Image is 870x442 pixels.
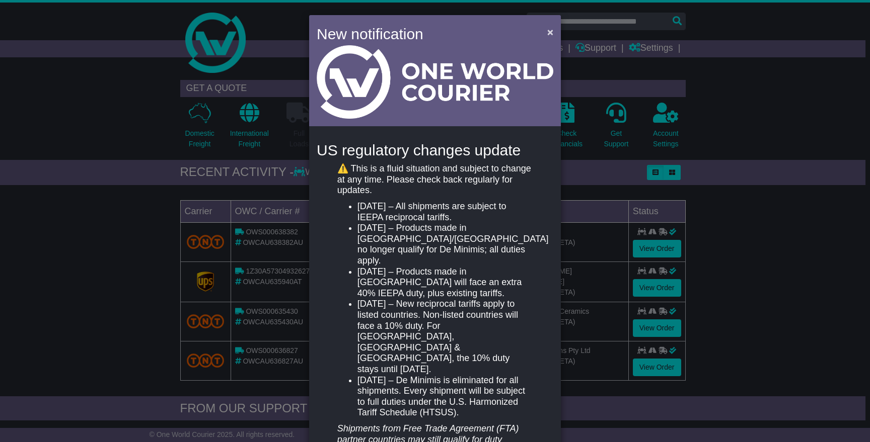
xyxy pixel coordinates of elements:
h4: New notification [317,23,533,45]
p: ⚠️ This is a fluid situation and subject to change at any time. Please check back regularly for u... [337,163,533,196]
li: [DATE] – Products made in [GEOGRAPHIC_DATA] will face an extra 40% IEEPA duty, plus existing tari... [357,267,533,299]
li: [DATE] – De Minimis is eliminated for all shipments. Every shipment will be subject to full dutie... [357,375,533,418]
li: [DATE] – Products made in [GEOGRAPHIC_DATA]/[GEOGRAPHIC_DATA] no longer qualify for De Minimis; a... [357,223,533,266]
span: × [547,26,553,38]
li: [DATE] – All shipments are subject to IEEPA reciprocal tariffs. [357,201,533,223]
img: Light [317,45,553,119]
button: Close [542,22,558,42]
h4: US regulatory changes update [317,142,553,158]
li: [DATE] – New reciprocal tariffs apply to listed countries. Non-listed countries will face a 10% d... [357,299,533,375]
